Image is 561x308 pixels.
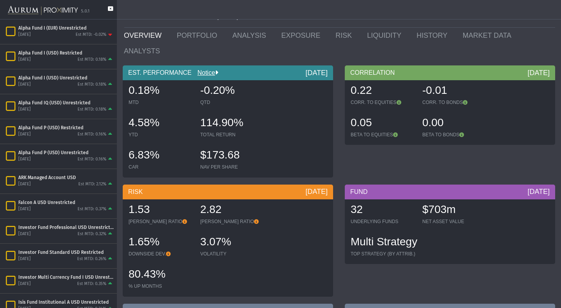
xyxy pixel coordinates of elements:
div: CORR. TO BONDS [422,99,486,106]
span: -0.20% [200,84,235,96]
div: $703m [422,202,486,218]
div: Investor Multi Currency Fund I USD Unrestricted [18,274,114,280]
div: 114.90% [200,115,264,132]
div: Investor Fund Standard USD Restricted [18,249,114,255]
div: Alpha Fund IQ (USD) Unrestricted [18,100,114,106]
div: CAR [129,164,192,170]
div: [DATE] [18,57,31,63]
div: [PERSON_NAME] RATIO [200,218,264,225]
div: $173.68 [200,148,264,164]
div: [DATE] [18,132,31,137]
div: Alpha Fund I (USD) Unrestricted [18,75,114,81]
div: CORRELATION [345,65,555,80]
div: RISK [123,185,333,199]
div: 1.53 [129,202,192,218]
div: NAV PER SHARE [200,164,264,170]
span: 0.18% [129,84,159,96]
a: ANALYSTS [118,43,169,59]
a: EXPOSURE [275,28,330,43]
div: Est MTD: 0.37% [78,206,106,212]
div: Est MTD: 0.16% [78,157,106,162]
a: OVERVIEW [118,28,171,43]
div: Est MTD: 2.12% [78,181,106,187]
div: Est MTD: 0.35% [77,281,106,287]
div: Alpha Fund I (EUR) Unrestricted [18,25,114,31]
div: QTD [200,99,264,106]
div: [DATE] [18,32,31,38]
div: 0.05 [351,115,415,132]
div: Alpha Fund P (USD) Restricted [18,125,114,131]
a: PORTFOLIO [171,28,227,43]
div: 4.58% [129,115,192,132]
div: [PERSON_NAME] RATIO [129,218,192,225]
div: ARK Managed Account USD [18,174,114,181]
div: Multi Strategy [351,234,417,251]
div: -0.01 [422,83,486,99]
div: Isis Fund Institutional A USD Unrestricted [18,299,114,305]
div: [DATE] [18,181,31,187]
div: Investor Fund Professional USD Unrestricted [18,224,114,231]
div: CORR. TO EQUITIES [351,99,415,106]
div: [DATE] [305,68,328,77]
div: [DATE] [18,157,31,162]
div: Falcon A USD Unrestricted [18,199,114,206]
div: BETA TO EQUITIES [351,132,415,138]
div: BETA TO BONDS [422,132,486,138]
div: YTD [129,132,192,138]
img: Aurum-Proximity%20white.svg [8,2,78,19]
a: RISK [330,28,361,43]
div: Est MTD: 0.32% [78,231,106,237]
div: FUND [345,185,555,199]
div: [DATE] [18,206,31,212]
div: Est MTD: 0.16% [78,132,106,137]
div: TOP STRATEGY (BY ATTRIB.) [351,251,417,257]
div: [DATE] [18,107,31,113]
div: UNDERLYING FUNDS [351,218,415,225]
a: HISTORY [411,28,457,43]
div: 0.00 [422,115,486,132]
div: [DATE] [18,256,31,262]
div: DOWNSIDE DEV. [129,251,192,257]
div: [DATE] [527,68,550,77]
div: EST. PERFORMANCE [123,65,333,80]
div: % UP MONTHS [129,283,192,289]
div: MTD [129,99,192,106]
div: Est MTD: -0.02% [76,32,106,38]
div: [DATE] [527,187,550,196]
a: Notice [192,69,215,76]
div: VOLATILITY [200,251,264,257]
div: Alpha Fund P (USD) Unrestricted [18,150,114,156]
div: 1.65% [129,234,192,251]
div: [DATE] [18,281,31,287]
div: 80.43% [129,267,192,283]
div: Est MTD: 0.18% [78,57,106,63]
div: Notice [192,69,218,77]
div: 2.82 [200,202,264,218]
a: LIQUIDITY [361,28,411,43]
a: MARKET DATA [457,28,521,43]
div: NET ASSET VALUE [422,218,486,225]
div: 32 [351,202,415,218]
a: ANALYSIS [226,28,275,43]
div: Est MTD: 0.26% [77,256,106,262]
div: Alpha Fund I (USD) Restricted [18,50,114,56]
div: Est MTD: 0.18% [78,107,106,113]
div: 5.0.1 [81,9,90,14]
div: 3.07% [200,234,264,251]
div: Est MTD: 0.18% [78,82,106,88]
div: 6.83% [129,148,192,164]
div: [DATE] [18,82,31,88]
div: TOTAL RETURN [200,132,264,138]
span: 0.22 [351,84,372,96]
div: [DATE] [18,231,31,237]
div: [DATE] [305,187,328,196]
